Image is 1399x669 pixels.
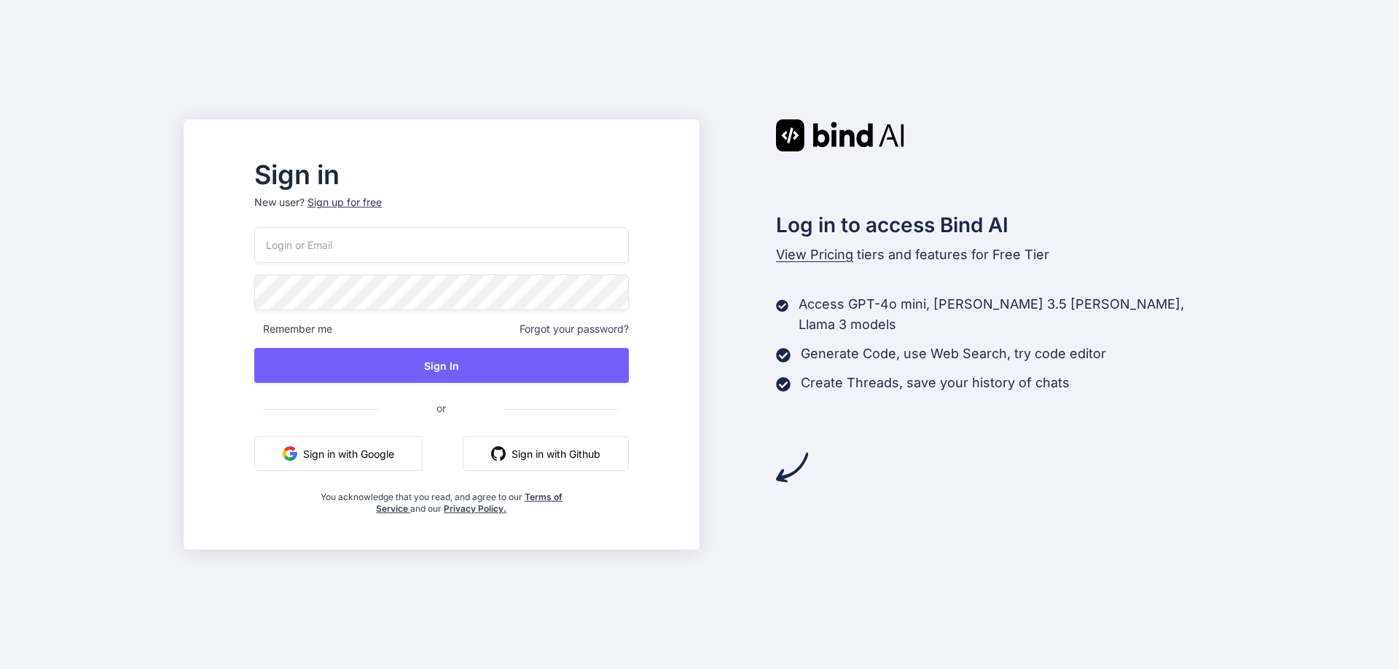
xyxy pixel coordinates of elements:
input: Login or Email [254,227,629,263]
img: google [283,446,297,461]
button: Sign in with Github [463,436,629,471]
img: Bind AI logo [776,119,904,151]
span: Remember me [254,322,332,336]
img: arrow [776,451,808,483]
button: Sign In [254,348,629,383]
p: Generate Code, use Web Search, try code editor [801,344,1106,364]
div: Sign up for free [307,195,382,210]
h2: Sign in [254,163,629,186]
a: Terms of Service [376,491,563,514]
p: Create Threads, save your history of chats [801,373,1070,393]
span: Forgot your password? [520,322,629,336]
p: tiers and features for Free Tier [776,245,1216,265]
p: New user? [254,195,629,227]
span: View Pricing [776,247,853,262]
div: You acknowledge that you read, and agree to our and our [316,483,566,515]
button: Sign in with Google [254,436,423,471]
span: or [378,390,504,426]
img: github [491,446,506,461]
p: Access GPT-4o mini, [PERSON_NAME] 3.5 [PERSON_NAME], Llama 3 models [799,294,1215,335]
h2: Log in to access Bind AI [776,210,1216,240]
a: Privacy Policy. [444,503,506,514]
